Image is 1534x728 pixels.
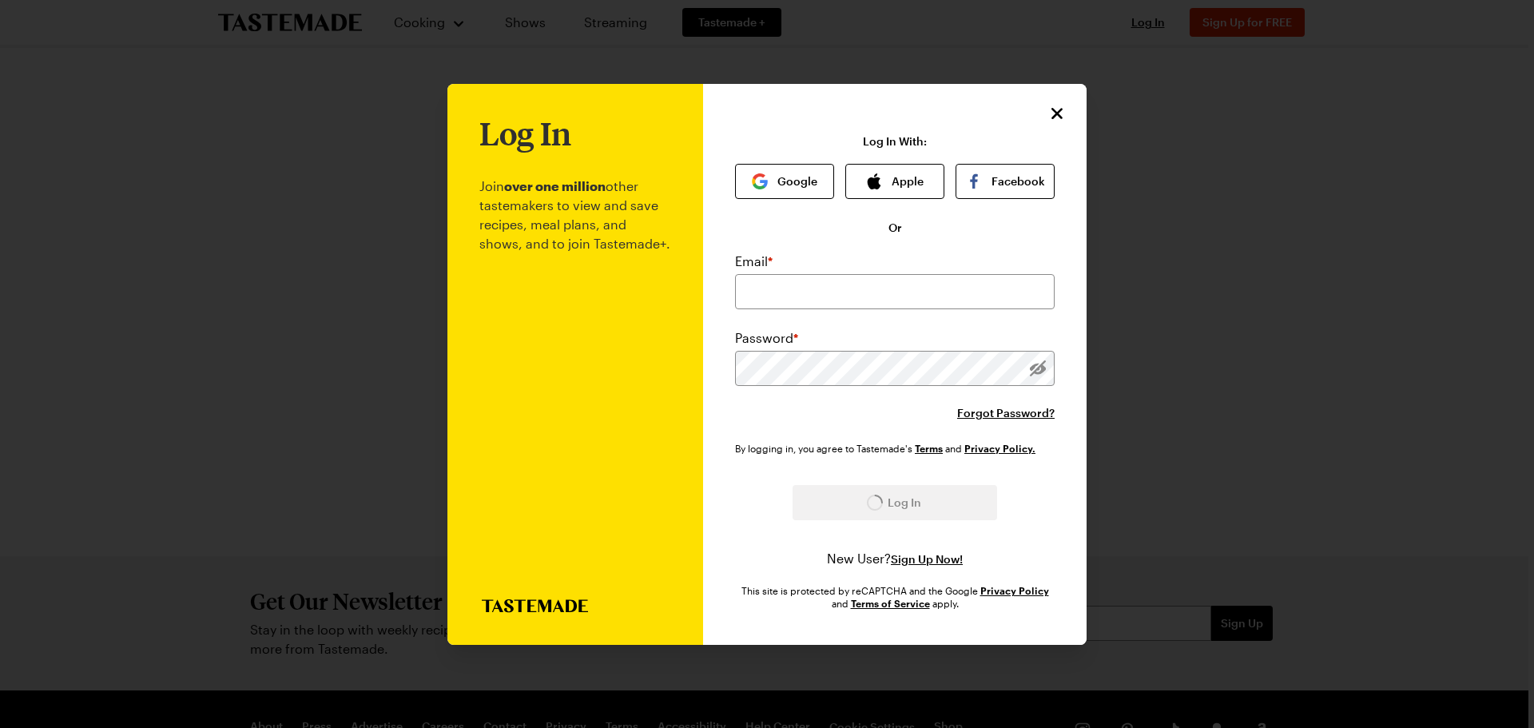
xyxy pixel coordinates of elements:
b: over one million [504,178,606,193]
div: By logging in, you agree to Tastemade's and [735,440,1042,456]
a: Google Terms of Service [851,596,930,610]
button: Sign Up Now! [891,551,963,567]
div: This site is protected by reCAPTCHA and the Google and apply. [735,584,1055,610]
button: Apple [845,164,944,199]
button: Facebook [956,164,1055,199]
button: Forgot Password? [957,405,1055,421]
a: Tastemade Privacy Policy [964,441,1035,455]
p: Join other tastemakers to view and save recipes, meal plans, and shows, and to join Tastemade+. [479,151,671,599]
span: New User? [827,551,891,566]
a: Tastemade Terms of Service [915,441,943,455]
p: Log In With: [863,135,927,148]
button: Google [735,164,834,199]
a: Google Privacy Policy [980,583,1049,597]
button: Close [1047,103,1067,124]
h1: Log In [479,116,571,151]
span: Or [888,220,902,236]
label: Email [735,252,773,271]
label: Password [735,328,798,348]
